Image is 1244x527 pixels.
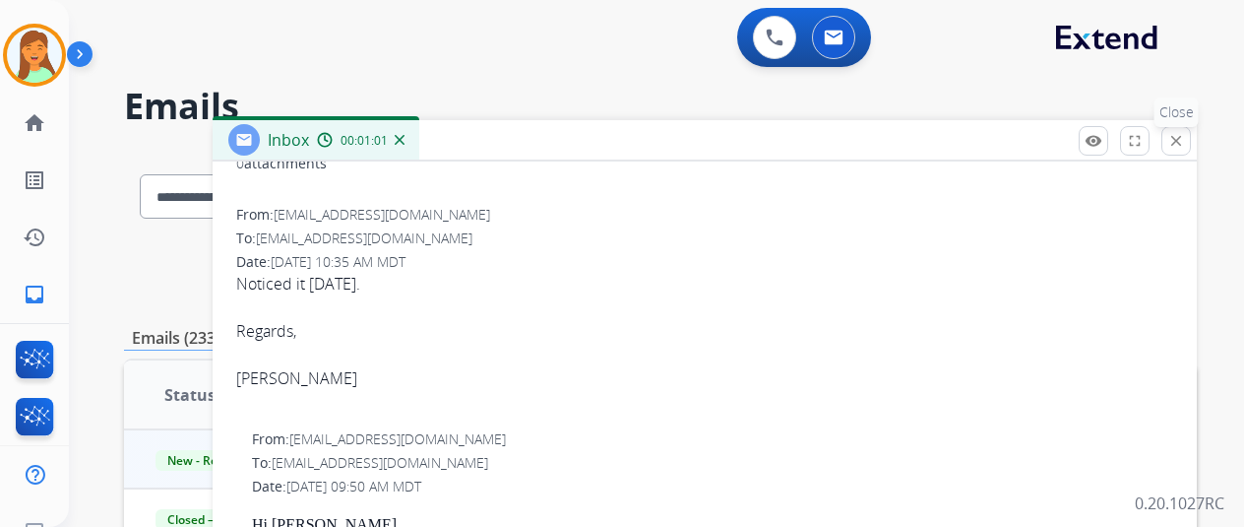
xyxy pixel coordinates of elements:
[23,226,46,249] mat-icon: history
[274,205,490,224] span: [EMAIL_ADDRESS][DOMAIN_NAME]
[252,429,1173,449] div: From:
[236,366,1173,390] div: [PERSON_NAME]
[7,28,62,83] img: avatar
[236,319,1173,390] div: Regards,
[1126,132,1144,150] mat-icon: fullscreen
[124,326,228,351] p: Emails (233)
[1154,98,1199,127] p: Close
[236,272,1173,414] span: Noticed it [DATE].
[252,477,1173,496] div: Date:
[268,129,309,151] span: Inbox
[23,111,46,135] mat-icon: home
[289,429,506,448] span: [EMAIL_ADDRESS][DOMAIN_NAME]
[164,383,216,407] span: Status
[256,229,472,247] span: [EMAIL_ADDRESS][DOMAIN_NAME]
[236,154,244,172] span: 0
[1135,492,1224,515] p: 0.20.1027RC
[155,450,245,471] span: New - Reply
[1085,132,1102,150] mat-icon: remove_red_eye
[272,453,488,472] span: [EMAIL_ADDRESS][DOMAIN_NAME]
[236,205,1173,225] div: From:
[1167,132,1185,150] mat-icon: close
[23,168,46,192] mat-icon: list_alt
[236,252,1173,272] div: Date:
[286,477,421,495] span: [DATE] 09:50 AM MDT
[236,154,327,173] div: attachments
[252,453,1173,473] div: To:
[124,87,1197,126] h2: Emails
[23,283,46,306] mat-icon: inbox
[271,252,405,271] span: [DATE] 10:35 AM MDT
[341,133,388,149] span: 00:01:01
[1161,126,1191,156] button: Close
[236,229,1173,248] div: To:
